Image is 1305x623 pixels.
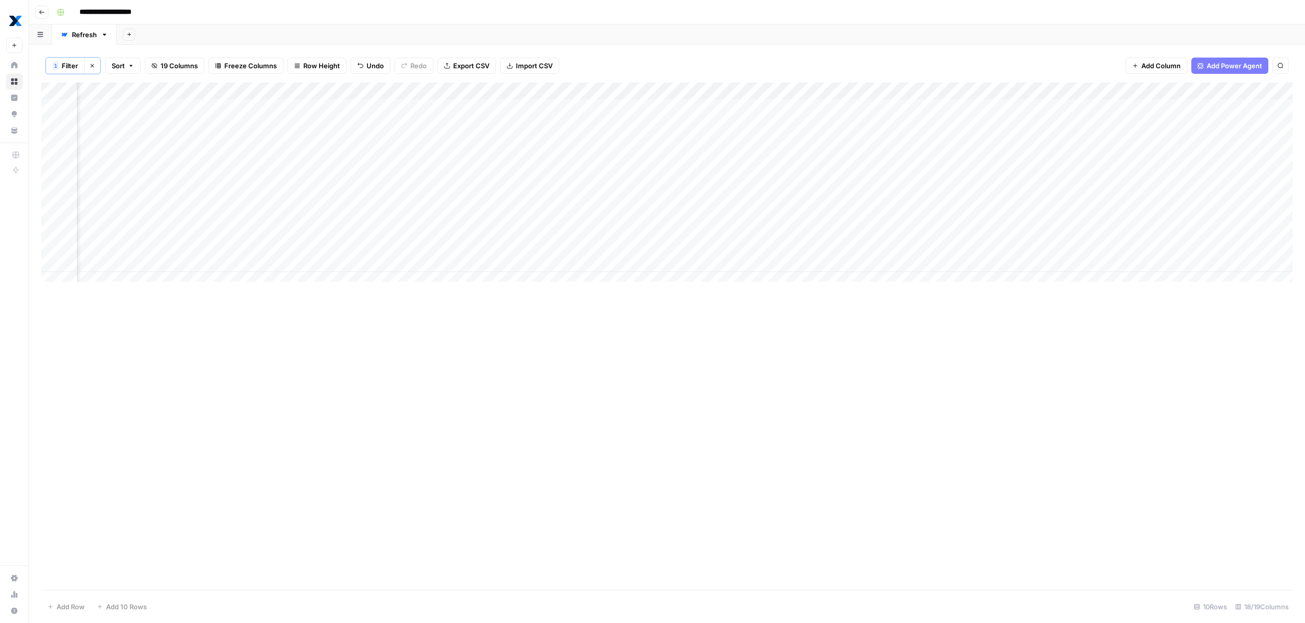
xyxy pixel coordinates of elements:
a: Usage [6,586,22,603]
button: Workspace: MaintainX [6,8,22,34]
div: Refresh [72,30,97,40]
button: Redo [395,58,433,74]
img: MaintainX Logo [6,12,24,30]
a: Settings [6,570,22,586]
span: Sort [112,61,125,71]
button: Help + Support [6,603,22,619]
button: Add 10 Rows [91,599,153,615]
a: Home [6,57,22,73]
button: Undo [351,58,390,74]
a: Insights [6,90,22,106]
a: Refresh [52,24,117,45]
button: Add Row [41,599,91,615]
div: 1 [53,62,59,70]
div: 18/19 Columns [1231,599,1293,615]
a: Browse [6,73,22,90]
button: Import CSV [500,58,559,74]
a: Your Data [6,122,22,139]
button: Export CSV [437,58,496,74]
span: 1 [54,62,57,70]
button: 1Filter [46,58,84,74]
button: Sort [105,58,141,74]
span: Add Row [57,602,85,612]
button: Row Height [288,58,347,74]
span: Export CSV [453,61,489,71]
button: 19 Columns [145,58,204,74]
span: Redo [410,61,427,71]
span: 19 Columns [161,61,198,71]
span: Freeze Columns [224,61,277,71]
button: Add Power Agent [1191,58,1268,74]
span: Undo [367,61,384,71]
button: Freeze Columns [208,58,283,74]
a: Opportunities [6,106,22,122]
span: Add Power Agent [1207,61,1262,71]
span: Import CSV [516,61,553,71]
span: Filter [62,61,78,71]
span: Row Height [303,61,340,71]
span: Add 10 Rows [106,602,147,612]
div: 10 Rows [1190,599,1231,615]
button: Add Column [1126,58,1187,74]
span: Add Column [1141,61,1181,71]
